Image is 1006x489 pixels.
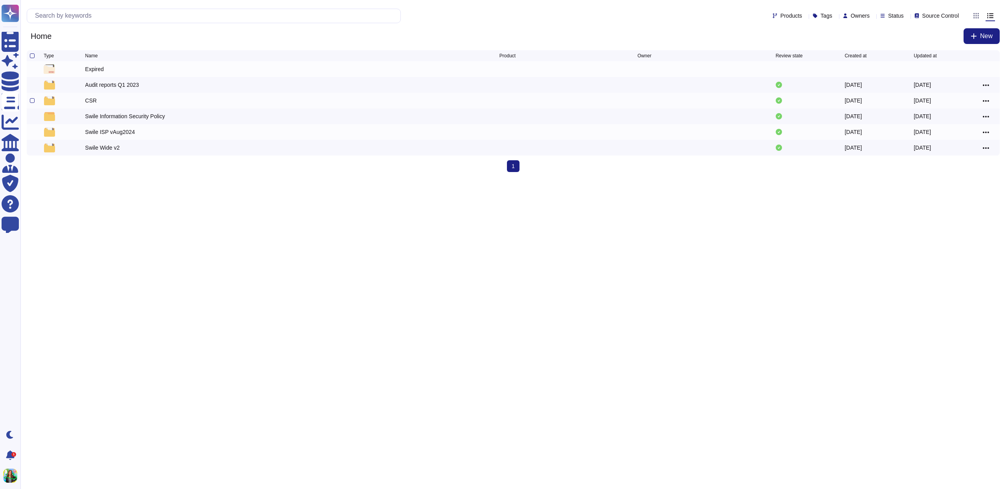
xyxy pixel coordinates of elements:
[821,13,832,18] span: Tags
[637,53,651,58] span: Owner
[85,97,97,104] div: CSR
[85,112,165,120] div: Swile Information Security Policy
[844,97,862,104] div: [DATE]
[964,28,1000,44] button: New
[44,127,55,137] img: folder
[499,53,516,58] span: Product
[85,144,120,152] div: Swile Wide v2
[507,160,520,172] span: 1
[888,13,904,18] span: Status
[85,65,104,73] div: Expired
[844,112,862,120] div: [DATE]
[844,53,866,58] span: Created at
[85,81,139,89] div: Audit reports Q1 2023
[922,13,959,18] span: Source Control
[914,97,931,104] div: [DATE]
[44,80,55,90] img: folder
[914,112,931,120] div: [DATE]
[11,452,16,457] div: 1
[780,13,802,18] span: Products
[44,96,55,105] img: folder
[914,53,937,58] span: Updated at
[85,128,135,136] div: Swile ISP vAug2024
[776,53,803,58] span: Review state
[844,144,862,152] div: [DATE]
[31,9,400,23] input: Search by keywords
[851,13,870,18] span: Owners
[914,81,931,89] div: [DATE]
[2,467,23,484] button: user
[44,53,54,58] span: Type
[44,112,55,121] img: folder
[27,30,55,42] span: Home
[980,33,993,39] span: New
[3,469,17,483] img: user
[914,128,931,136] div: [DATE]
[844,128,862,136] div: [DATE]
[844,81,862,89] div: [DATE]
[85,53,98,58] span: Name
[914,144,931,152] div: [DATE]
[44,143,55,152] img: folder
[44,64,55,74] img: folder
